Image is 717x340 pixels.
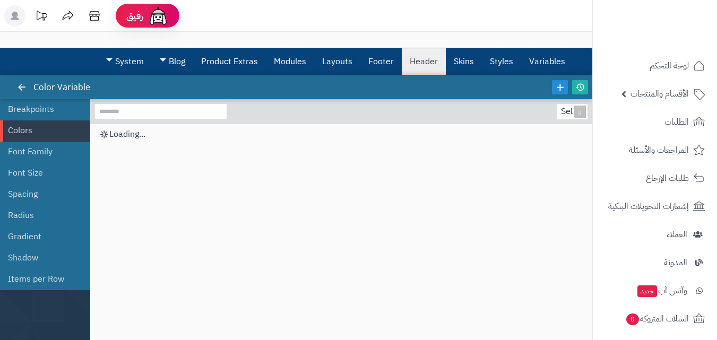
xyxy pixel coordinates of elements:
a: Skins [446,48,482,75]
span: المدونة [664,255,687,270]
a: طلبات الإرجاع [599,165,711,191]
a: Footer [360,48,402,75]
div: Select... [557,104,585,119]
a: Variables [521,48,573,75]
a: Colors [8,120,74,141]
a: وآتس آبجديد [599,278,711,303]
a: السلات المتروكة0 [599,306,711,332]
a: Shadow [8,247,74,268]
a: Spacing [8,184,74,205]
a: Gradient [8,226,74,247]
span: الأقسام والمنتجات [630,86,689,101]
a: المراجعات والأسئلة [599,137,711,163]
span: لوحة التحكم [650,58,689,73]
span: Loading... [109,128,145,141]
a: Items per Row [8,268,74,290]
span: 0 [626,313,639,325]
a: المدونة [599,250,711,275]
span: جديد [637,285,657,297]
a: Modules [266,48,314,75]
div: Color Variable [19,75,101,99]
span: الطلبات [664,115,689,129]
a: إشعارات التحويلات البنكية [599,194,711,219]
span: العملاء [667,227,687,242]
a: Radius [8,205,74,226]
a: الطلبات [599,109,711,135]
a: Styles [482,48,521,75]
span: السلات المتروكة [625,311,689,326]
span: رفيق [126,10,143,22]
a: Font Size [8,162,74,184]
a: تحديثات المنصة [28,5,55,29]
span: طلبات الإرجاع [646,171,689,186]
a: لوحة التحكم [599,53,711,79]
a: System [98,48,152,75]
a: Breakpoints [8,99,74,120]
a: Header [402,48,446,75]
span: المراجعات والأسئلة [629,143,689,158]
span: إشعارات التحويلات البنكية [608,199,689,214]
a: Product Extras [193,48,266,75]
a: العملاء [599,222,711,247]
a: Font Family [8,141,74,162]
img: ai-face.png [148,5,169,27]
a: Layouts [314,48,360,75]
a: Blog [152,48,193,75]
span: وآتس آب [636,283,687,298]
